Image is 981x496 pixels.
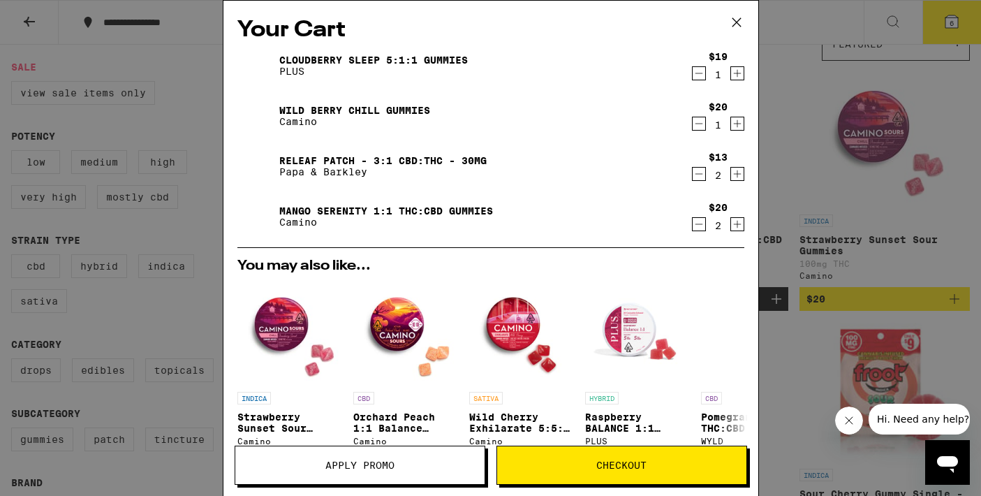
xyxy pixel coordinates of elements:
[709,101,728,112] div: $20
[709,220,728,231] div: 2
[353,392,374,404] p: CBD
[596,460,647,470] span: Checkout
[237,259,744,273] h2: You may also like...
[692,167,706,181] button: Decrement
[279,205,493,217] a: Mango Serenity 1:1 THC:CBD Gummies
[469,392,503,404] p: SATIVA
[692,217,706,231] button: Decrement
[279,155,487,166] a: Releaf Patch - 3:1 CBD:THC - 30mg
[709,170,728,181] div: 2
[279,217,493,228] p: Camino
[496,446,747,485] button: Checkout
[237,197,276,236] img: Mango Serenity 1:1 THC:CBD Gummies
[925,440,970,485] iframe: Button to launch messaging window
[237,96,276,136] img: Wild Berry Chill Gummies
[701,437,806,446] div: WYLD
[353,280,458,385] img: Camino - Orchard Peach 1:1 Balance Sours Gummies
[869,404,970,435] iframe: Message from company
[730,217,744,231] button: Increment
[279,66,468,77] p: PLUS
[469,437,574,446] div: Camino
[237,437,342,446] div: Camino
[237,411,342,434] p: Strawberry Sunset Sour Gummies
[353,280,458,453] a: Open page for Orchard Peach 1:1 Balance Sours Gummies from Camino
[709,152,728,163] div: $13
[353,411,458,434] p: Orchard Peach 1:1 Balance Sours Gummies
[730,167,744,181] button: Increment
[235,446,485,485] button: Apply Promo
[279,54,468,66] a: Cloudberry SLEEP 5:1:1 Gummies
[730,117,744,131] button: Increment
[279,116,430,127] p: Camino
[585,280,690,385] img: PLUS - Raspberry BALANCE 1:1 Gummies
[469,280,574,453] a: Open page for Wild Cherry Exhilarate 5:5:5 Gummies from Camino
[237,280,342,453] a: Open page for Strawberry Sunset Sour Gummies from Camino
[701,411,806,434] p: Pomegranate 1:1 THC:CBD Gummies
[237,147,276,186] img: Releaf Patch - 3:1 CBD:THC - 30mg
[469,411,574,434] p: Wild Cherry Exhilarate 5:5:5 Gummies
[709,202,728,213] div: $20
[279,166,487,177] p: Papa & Barkley
[237,392,271,404] p: INDICA
[701,280,806,385] img: WYLD - Pomegranate 1:1 THC:CBD Gummies
[353,437,458,446] div: Camino
[701,392,722,404] p: CBD
[730,66,744,80] button: Increment
[585,411,690,434] p: Raspberry BALANCE 1:1 Gummies
[585,392,619,404] p: HYBRID
[237,280,342,385] img: Camino - Strawberry Sunset Sour Gummies
[692,117,706,131] button: Decrement
[709,119,728,131] div: 1
[709,69,728,80] div: 1
[237,46,276,85] img: Cloudberry SLEEP 5:1:1 Gummies
[585,280,690,453] a: Open page for Raspberry BALANCE 1:1 Gummies from PLUS
[325,460,394,470] span: Apply Promo
[469,280,574,385] img: Camino - Wild Cherry Exhilarate 5:5:5 Gummies
[585,437,690,446] div: PLUS
[701,280,806,453] a: Open page for Pomegranate 1:1 THC:CBD Gummies from WYLD
[237,15,744,46] h2: Your Cart
[709,51,728,62] div: $19
[692,66,706,80] button: Decrement
[835,407,863,435] iframe: Close message
[279,105,430,116] a: Wild Berry Chill Gummies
